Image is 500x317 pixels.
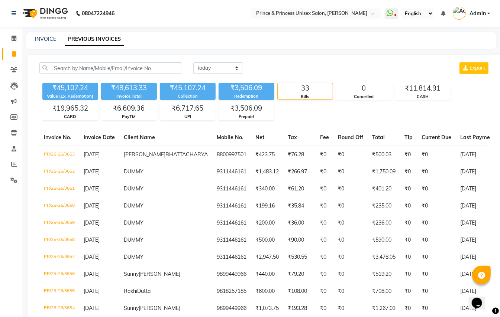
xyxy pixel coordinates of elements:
td: ₹423.75 [251,146,283,163]
td: ₹0 [333,197,368,215]
td: ₹36.00 [283,215,316,232]
span: [PERSON_NAME] [139,305,180,311]
td: ₹440.00 [251,266,283,283]
td: ₹0 [400,146,417,163]
td: ₹519.20 [368,266,400,283]
td: ₹0 [333,249,368,266]
td: ₹90.00 [283,232,316,249]
span: [DATE] [84,151,100,158]
span: DUMMY [124,254,143,260]
td: ₹0 [316,266,333,283]
div: 0 [336,83,391,94]
td: ₹0 [333,283,368,300]
td: ₹0 [417,215,456,232]
td: ₹530.55 [283,249,316,266]
td: ₹0 [400,215,417,232]
td: ₹76.28 [283,146,316,163]
div: ₹3,506.09 [219,103,274,114]
span: Sunny [124,305,139,311]
td: ₹0 [417,197,456,215]
td: ₹1,483.12 [251,163,283,180]
div: UPI [160,114,215,120]
td: ₹0 [400,180,417,197]
td: ₹61.20 [283,180,316,197]
span: Round Off [338,134,363,141]
td: ₹0 [400,300,417,317]
span: [DATE] [84,202,100,209]
td: ₹0 [417,232,456,249]
td: 9899449966 [212,266,251,283]
div: Redemption [219,93,274,99]
td: PR/25-26/3655 [39,283,79,300]
span: DUMMY [124,236,143,243]
td: PR/25-26/3661 [39,180,79,197]
a: INVOICE [35,36,56,42]
td: ₹0 [333,180,368,197]
td: ₹0 [400,283,417,300]
td: ₹0 [316,232,333,249]
span: [DATE] [84,271,100,277]
img: logo [19,3,70,24]
div: 33 [278,83,333,94]
div: CASH [395,94,450,100]
td: ₹0 [417,163,456,180]
span: [DATE] [84,168,100,175]
iframe: chat widget [469,287,493,310]
td: 9311446161 [212,163,251,180]
span: Admin [470,10,486,17]
td: ₹0 [316,300,333,317]
div: Value (Ex. Redemption) [42,93,98,99]
span: DUMMY [124,219,143,226]
div: ₹45,107.24 [42,83,98,93]
button: Export [459,62,488,74]
td: 9311446161 [212,197,251,215]
span: [DATE] [84,219,100,226]
div: Invoice Total [101,93,157,99]
td: ₹199.16 [251,197,283,215]
td: ₹235.00 [368,197,400,215]
span: Tax [288,134,297,141]
td: ₹0 [316,180,333,197]
td: PR/25-26/3660 [39,197,79,215]
td: ₹401.20 [368,180,400,197]
span: [DATE] [84,305,100,311]
td: ₹1,267.03 [368,300,400,317]
td: ₹500.03 [368,146,400,163]
span: [PERSON_NAME] [139,271,180,277]
td: ₹0 [333,266,368,283]
td: ₹200.00 [251,215,283,232]
td: ₹0 [400,266,417,283]
td: ₹0 [400,163,417,180]
td: ₹266.97 [283,163,316,180]
span: Rakhi [124,288,137,294]
td: ₹0 [333,300,368,317]
td: 9818257185 [212,283,251,300]
td: ₹0 [316,197,333,215]
span: Tip [404,134,413,141]
td: ₹1,073.75 [251,300,283,317]
div: ₹6,717.65 [160,103,215,114]
td: ₹0 [333,146,368,163]
b: 08047224946 [82,3,114,24]
td: ₹193.28 [283,300,316,317]
div: ₹6,609.36 [101,103,157,114]
span: [DATE] [84,254,100,260]
div: CARD [43,114,98,120]
td: ₹236.00 [368,215,400,232]
span: DUMMY [124,202,143,209]
td: PR/25-26/3656 [39,266,79,283]
span: Invoice No. [44,134,71,141]
td: PR/25-26/3657 [39,249,79,266]
td: ₹0 [316,163,333,180]
div: Prepaid [219,114,274,120]
td: 8800997501 [212,146,251,163]
a: PREVIOUS INVOICES [65,33,124,46]
td: ₹600.00 [251,283,283,300]
div: PayTM [101,114,157,120]
span: Sunny [124,271,139,277]
span: [DATE] [84,185,100,192]
td: ₹0 [333,232,368,249]
td: ₹590.00 [368,232,400,249]
td: ₹500.00 [251,232,283,249]
td: ₹0 [417,180,456,197]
